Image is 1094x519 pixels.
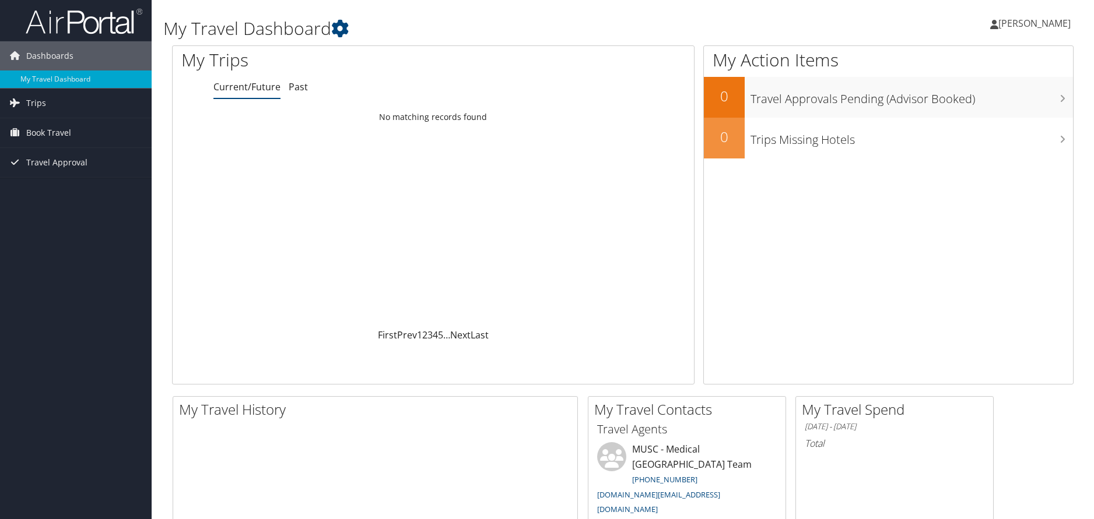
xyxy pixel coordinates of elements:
[397,329,417,341] a: Prev
[438,329,443,341] a: 5
[26,41,73,70] span: Dashboards
[26,89,46,118] span: Trips
[179,400,577,419] h2: My Travel History
[597,421,777,437] h3: Travel Agents
[802,400,993,419] h2: My Travel Spend
[805,437,984,450] h6: Total
[181,48,468,72] h1: My Trips
[594,400,786,419] h2: My Travel Contacts
[427,329,433,341] a: 3
[990,6,1082,41] a: [PERSON_NAME]
[433,329,438,341] a: 4
[632,474,697,485] a: [PHONE_NUMBER]
[26,118,71,147] span: Book Travel
[751,126,1073,148] h3: Trips Missing Hotels
[704,86,745,106] h2: 0
[443,329,450,341] span: …
[26,8,142,35] img: airportal-logo.png
[704,48,1073,72] h1: My Action Items
[450,329,471,341] a: Next
[998,17,1071,30] span: [PERSON_NAME]
[805,421,984,432] h6: [DATE] - [DATE]
[289,80,308,93] a: Past
[704,118,1073,158] a: 0Trips Missing Hotels
[417,329,422,341] a: 1
[26,148,87,177] span: Travel Approval
[597,489,720,515] a: [DOMAIN_NAME][EMAIL_ADDRESS][DOMAIN_NAME]
[173,107,694,128] td: No matching records found
[163,16,776,41] h1: My Travel Dashboard
[471,329,489,341] a: Last
[213,80,280,93] a: Current/Future
[751,85,1073,107] h3: Travel Approvals Pending (Advisor Booked)
[378,329,397,341] a: First
[704,127,745,147] h2: 0
[704,77,1073,118] a: 0Travel Approvals Pending (Advisor Booked)
[422,329,427,341] a: 2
